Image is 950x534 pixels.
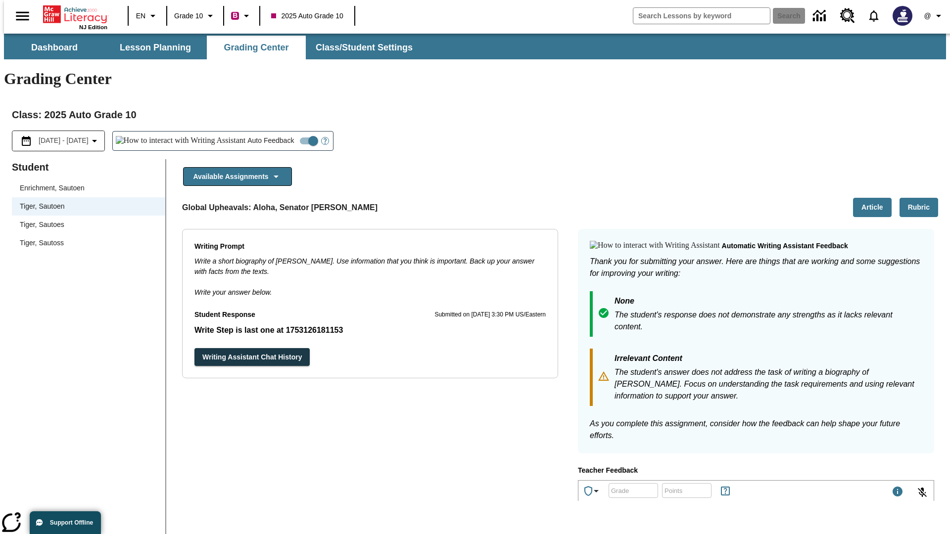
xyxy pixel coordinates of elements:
[609,477,658,503] input: Grade: Letters, numbers, %, + and - are allowed.
[20,238,157,248] span: Tiger, Sautoss
[615,295,922,309] p: None
[16,135,100,147] button: Select the date range menu item
[194,348,310,366] button: Writing Assistant Chat History
[20,201,157,212] span: Tiger, Sautoen
[116,136,246,146] img: How to interact with Writing Assistant
[633,8,770,24] input: search field
[924,11,931,21] span: @
[271,11,343,21] span: 2025 Auto Grade 10
[590,241,720,251] img: How to interact with Writing Assistant
[308,36,421,59] button: Class/Student Settings
[194,277,546,298] p: Write your answer below.
[12,179,165,197] div: Enrichment, Sautoen
[834,2,861,29] a: Resource Center, Will open in new tab
[89,135,100,147] svg: Collapse Date Range Filter
[183,167,292,186] button: Available Assignments
[900,198,938,217] button: Rubric, Will open in new tab
[615,353,922,366] p: Irrelevant Content
[194,324,546,336] p: Student Response
[194,310,255,320] p: Student Response
[233,9,237,22] span: B
[317,132,333,150] button: Open Help for Writing Assistant
[887,3,918,29] button: Select a new avatar
[136,11,145,21] span: EN
[12,234,165,252] div: Tiger, Sautoss
[170,7,220,25] button: Grade: Grade 10, Select a grade
[12,216,165,234] div: Tiger, Sautoes
[182,202,378,214] p: Global Upheavals: Aloha, Senator [PERSON_NAME]
[715,481,735,501] button: Rules for Earning Points and Achievements, Will open in new tab
[227,7,256,25] button: Boost Class color is violet red. Change class color
[861,3,887,29] a: Notifications
[4,70,946,88] h1: Grading Center
[207,36,306,59] button: Grading Center
[50,519,93,526] span: Support Offline
[20,183,157,193] span: Enrichment, Sautoen
[39,135,89,146] span: [DATE] - [DATE]
[4,34,946,59] div: SubNavbar
[43,3,107,30] div: Home
[20,220,157,230] span: Tiger, Sautoes
[722,241,848,252] p: Automatic writing assistant feedback
[910,481,934,504] button: Click to activate and allow voice recognition
[578,481,606,501] button: Achievements
[853,198,892,217] button: Article, Will open in new tab
[662,483,712,498] div: Points: Must be equal to or less than 25.
[918,7,950,25] button: Profile/Settings
[106,36,205,59] button: Lesson Planning
[12,197,165,216] div: Tiger, Sautoen
[174,11,203,21] span: Grade 10
[662,477,712,503] input: Points: Must be equal to or less than 25.
[590,418,922,442] p: As you complete this assignment, consider how the feedback can help shape your future efforts.
[615,366,922,402] p: The student's answer does not address the task of writing a biography of [PERSON_NAME]. Focus on ...
[12,107,938,123] h2: Class : 2025 Auto Grade 10
[434,310,546,320] p: Submitted on [DATE] 3:30 PM US/Eastern
[807,2,834,30] a: Data Center
[194,324,546,336] p: Write Step is last one at 1753126181153
[8,1,37,31] button: Open side menu
[615,309,922,333] p: The student's response does not demonstrate any strengths as it lacks relevant content.
[132,7,163,25] button: Language: EN, Select a language
[30,511,101,534] button: Support Offline
[194,256,546,277] p: Write a short biography of [PERSON_NAME]. Use information that you think is important. Back up yo...
[4,36,422,59] div: SubNavbar
[12,159,165,175] p: Student
[609,483,658,498] div: Grade: Letters, numbers, %, + and - are allowed.
[43,4,107,24] a: Home
[590,256,922,279] p: Thank you for submitting your answer. Here are things that are working and some suggestions for i...
[893,6,912,26] img: Avatar
[578,465,934,476] p: Teacher Feedback
[247,135,294,146] span: Auto Feedback
[194,241,546,252] p: Writing Prompt
[79,24,107,30] span: NJ Edition
[892,486,903,499] div: Maximum 1000 characters Press Escape to exit toolbar and use left and right arrow keys to access ...
[5,36,104,59] button: Dashboard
